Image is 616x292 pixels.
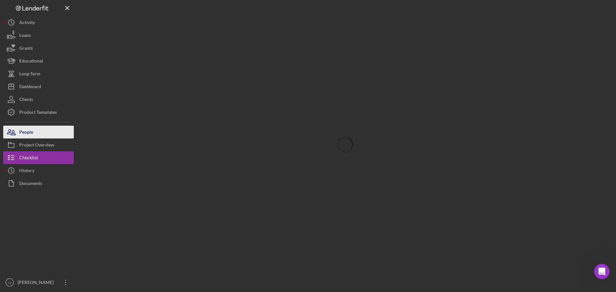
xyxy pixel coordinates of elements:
[19,16,35,30] div: Activity
[3,54,74,67] button: Educational
[3,93,74,106] button: Clients
[3,138,74,151] button: Project Overview
[19,54,43,69] div: Educational
[3,177,74,190] button: Documents
[3,126,74,138] button: People
[19,29,31,43] div: Loans
[3,106,74,119] button: Product Templates
[16,276,58,290] div: [PERSON_NAME]
[3,29,74,42] button: Loans
[19,151,38,166] div: Checklist
[3,16,74,29] button: Activity
[3,164,74,177] button: History
[3,42,74,54] button: Grants
[19,42,33,56] div: Grants
[19,67,40,82] div: Long-Term
[19,80,41,95] div: Dashboard
[19,93,33,107] div: Clients
[8,281,12,284] text: LS
[19,126,33,140] div: People
[19,138,54,153] div: Project Overview
[19,106,57,120] div: Product Templates
[3,67,74,80] button: Long-Term
[3,80,74,93] button: Dashboard
[19,177,42,191] div: Documents
[3,151,74,164] button: Checklist
[3,276,74,289] button: LS[PERSON_NAME]
[594,264,610,279] iframe: Intercom live chat
[19,164,34,179] div: History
